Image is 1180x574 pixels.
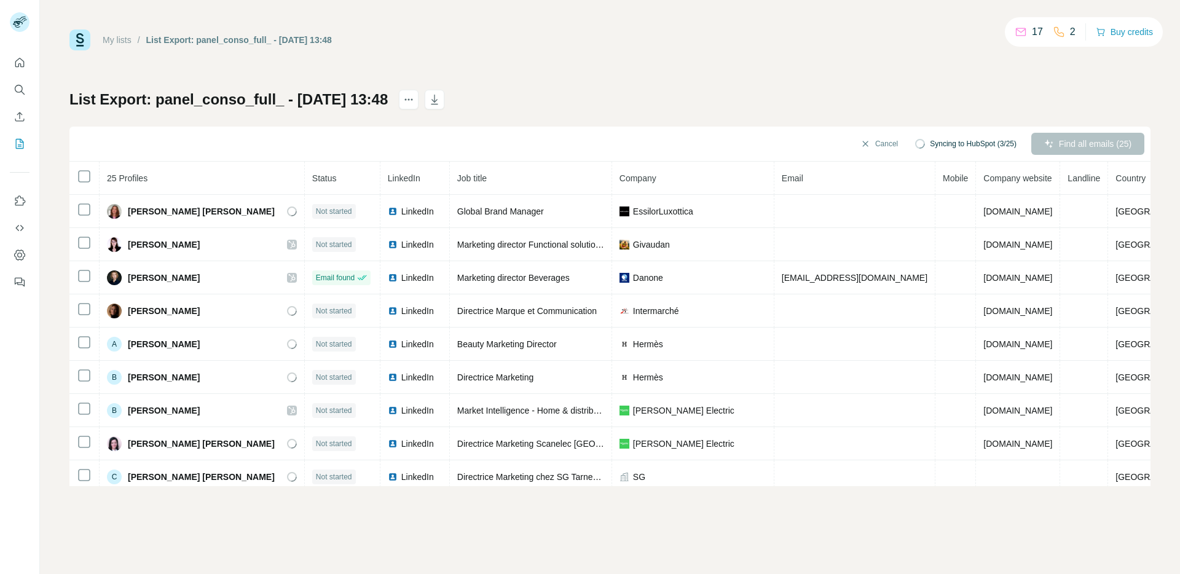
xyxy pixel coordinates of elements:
[619,406,629,415] img: company-logo
[457,339,557,349] span: Beauty Marketing Director
[619,173,656,183] span: Company
[316,272,355,283] span: Email found
[401,205,434,218] span: LinkedIn
[633,438,734,450] span: [PERSON_NAME] Electric
[107,370,122,385] div: B
[401,371,434,383] span: LinkedIn
[457,472,607,482] span: Directrice Marketing chez SG Tarneaud
[10,190,29,212] button: Use Surfe on LinkedIn
[983,406,1052,415] span: [DOMAIN_NAME]
[457,406,704,415] span: Market Intelligence - Home & distribution [GEOGRAPHIC_DATA]
[619,240,629,250] img: company-logo
[401,338,434,350] span: LinkedIn
[401,272,434,284] span: LinkedIn
[388,306,398,316] img: LinkedIn logo
[633,338,663,350] span: Hermès
[1068,173,1100,183] span: Landline
[128,471,275,483] span: [PERSON_NAME] [PERSON_NAME]
[316,339,352,350] span: Not started
[312,173,337,183] span: Status
[316,239,352,250] span: Not started
[983,240,1052,250] span: [DOMAIN_NAME]
[983,339,1052,349] span: [DOMAIN_NAME]
[388,339,398,349] img: LinkedIn logo
[619,206,629,216] img: company-logo
[10,244,29,266] button: Dashboard
[388,472,398,482] img: LinkedIn logo
[401,238,434,251] span: LinkedIn
[457,439,664,449] span: Directrice Marketing Scanelec [GEOGRAPHIC_DATA]
[401,404,434,417] span: LinkedIn
[983,273,1052,283] span: [DOMAIN_NAME]
[107,403,122,418] div: B
[457,206,544,216] span: Global Brand Manager
[10,271,29,293] button: Feedback
[10,133,29,155] button: My lists
[107,337,122,352] div: A
[107,270,122,285] img: Avatar
[782,173,803,183] span: Email
[10,217,29,239] button: Use Surfe API
[128,238,200,251] span: [PERSON_NAME]
[388,372,398,382] img: LinkedIn logo
[930,138,1017,149] span: Syncing to HubSpot (3/25)
[107,470,122,484] div: C
[316,405,352,416] span: Not started
[316,305,352,316] span: Not started
[128,338,200,350] span: [PERSON_NAME]
[983,372,1052,382] span: [DOMAIN_NAME]
[619,339,629,349] img: company-logo
[128,438,275,450] span: [PERSON_NAME] [PERSON_NAME]
[457,306,597,316] span: Directrice Marque et Communication
[69,90,388,109] h1: List Export: panel_conso_full_ - [DATE] 13:48
[388,173,420,183] span: LinkedIn
[1096,23,1153,41] button: Buy credits
[316,206,352,217] span: Not started
[401,438,434,450] span: LinkedIn
[943,173,968,183] span: Mobile
[10,52,29,74] button: Quick start
[128,305,200,317] span: [PERSON_NAME]
[399,90,419,109] button: actions
[619,439,629,449] img: company-logo
[69,29,90,50] img: Surfe Logo
[633,404,734,417] span: [PERSON_NAME] Electric
[388,240,398,250] img: LinkedIn logo
[983,206,1052,216] span: [DOMAIN_NAME]
[107,204,122,219] img: Avatar
[457,273,570,283] span: Marketing director Beverages
[457,372,533,382] span: Directrice Marketing
[633,205,693,218] span: EssilorLuxottica
[457,173,487,183] span: Job title
[107,173,147,183] span: 25 Profiles
[401,471,434,483] span: LinkedIn
[128,205,275,218] span: [PERSON_NAME] [PERSON_NAME]
[316,471,352,482] span: Not started
[388,206,398,216] img: LinkedIn logo
[138,34,140,46] li: /
[401,305,434,317] span: LinkedIn
[619,306,629,316] img: company-logo
[388,273,398,283] img: LinkedIn logo
[619,273,629,283] img: company-logo
[107,237,122,252] img: Avatar
[619,372,629,382] img: company-logo
[1070,25,1076,39] p: 2
[633,238,670,251] span: Givaudan
[316,438,352,449] span: Not started
[146,34,332,46] div: List Export: panel_conso_full_ - [DATE] 13:48
[388,439,398,449] img: LinkedIn logo
[983,439,1052,449] span: [DOMAIN_NAME]
[128,404,200,417] span: [PERSON_NAME]
[10,106,29,128] button: Enrich CSV
[983,306,1052,316] span: [DOMAIN_NAME]
[103,35,132,45] a: My lists
[316,372,352,383] span: Not started
[633,305,679,317] span: Intermarché
[457,240,629,250] span: Marketing director Functional solutions & GFI
[388,406,398,415] img: LinkedIn logo
[633,371,663,383] span: Hermès
[852,133,907,155] button: Cancel
[1032,25,1043,39] p: 17
[10,79,29,101] button: Search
